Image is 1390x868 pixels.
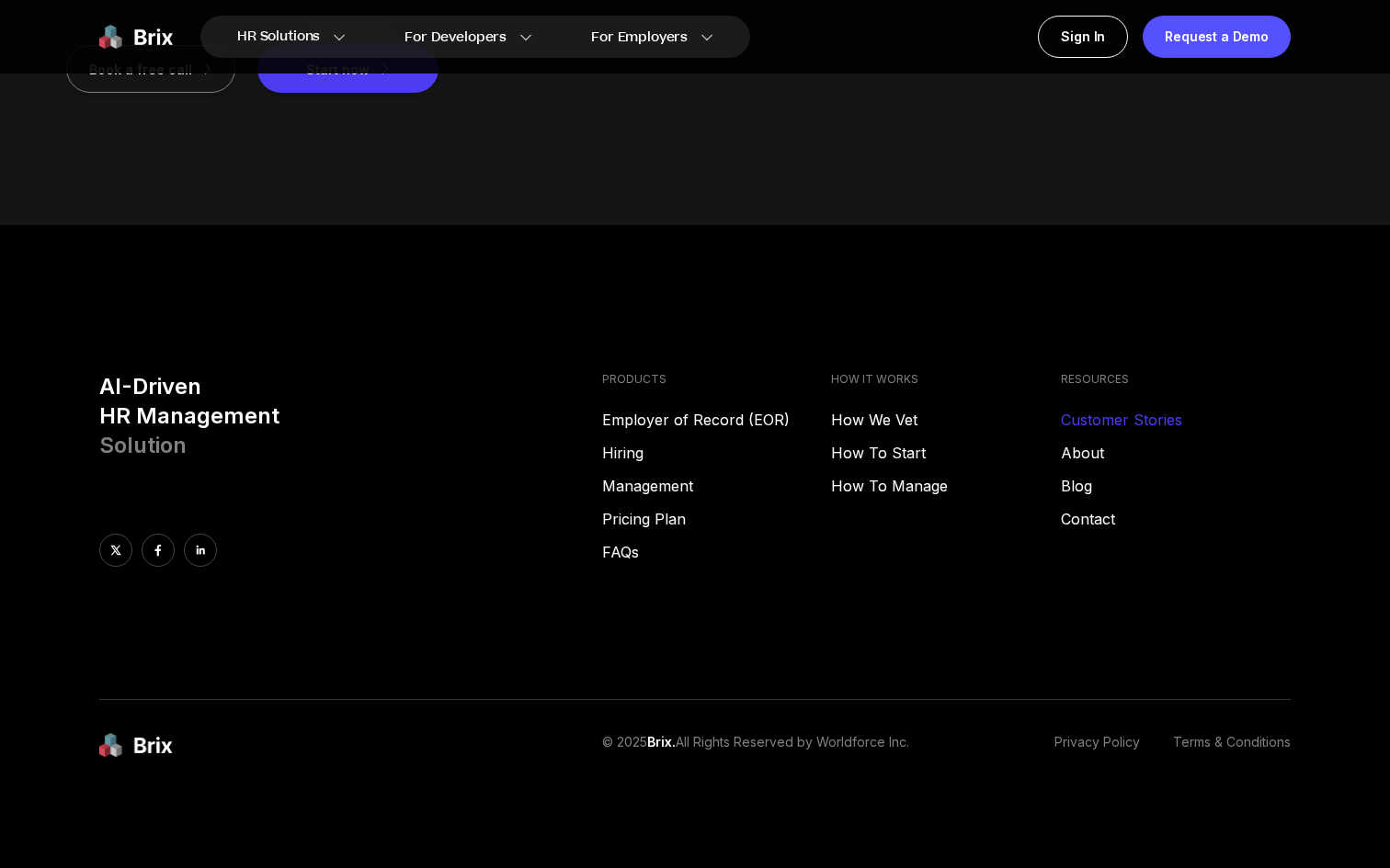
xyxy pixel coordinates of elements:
[257,60,439,78] a: Start now
[591,28,688,47] span: For Employers
[1061,508,1291,530] a: Contact
[602,372,832,387] h4: PRODUCTS
[1054,733,1140,758] a: Privacy Policy
[831,409,1061,431] a: How We Vet
[99,372,587,460] h3: AI-Driven HR Management
[1038,16,1128,58] a: Sign In
[831,372,1061,387] h4: HOW IT WORKS
[602,508,832,530] a: Pricing Plan
[66,60,257,78] a: Book a free call
[237,22,320,51] span: HR Solutions
[602,442,832,464] a: Hiring
[831,442,1061,464] a: How To Start
[602,409,832,431] a: Employer of Record (EOR)
[1061,442,1291,464] a: About
[1143,16,1291,58] a: Request a Demo
[99,432,187,458] span: Solution
[1061,372,1291,387] h4: RESOURCES
[99,733,173,758] img: brix
[602,733,909,758] p: © 2025 All Rights Reserved by Worldforce Inc.
[831,475,1061,497] a: How To Manage
[1061,475,1291,497] a: Blog
[1173,733,1291,758] a: Terms & Conditions
[602,475,832,497] a: Management
[404,28,507,47] span: For Developers
[1061,409,1291,431] a: Customer Stories
[647,734,676,750] span: Brix.
[602,541,832,563] a: FAQs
